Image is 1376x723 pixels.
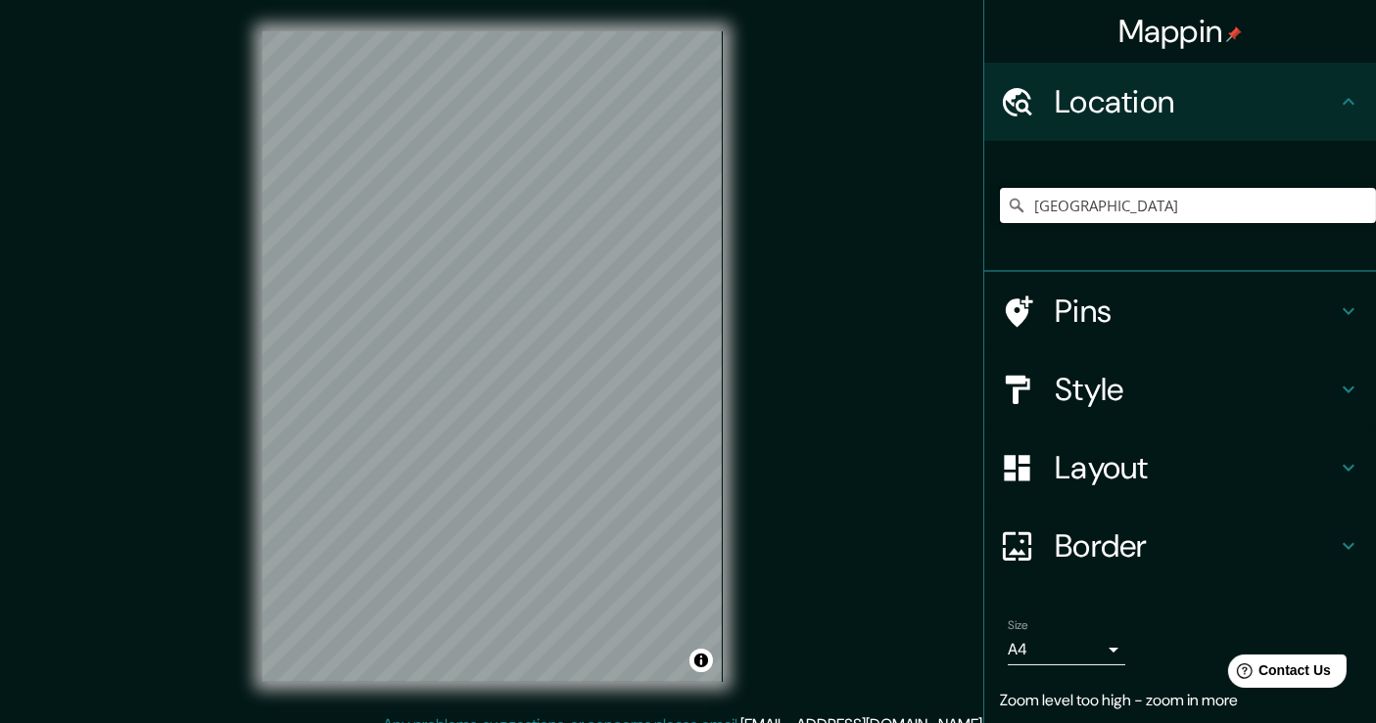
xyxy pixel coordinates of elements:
p: Zoom level too high - zoom in more [1000,689,1360,712]
div: A4 [1008,634,1125,665]
div: Layout [984,429,1376,507]
canvas: Map [262,31,723,682]
div: Pins [984,272,1376,350]
button: Toggle attribution [689,649,713,672]
h4: Layout [1055,448,1337,487]
h4: Style [1055,370,1337,409]
label: Size [1008,617,1028,634]
img: pin-icon.png [1226,26,1242,42]
input: Pick your city or area [1000,188,1376,223]
h4: Border [1055,526,1337,565]
h4: Mappin [1118,12,1243,51]
iframe: Help widget launcher [1202,647,1354,701]
div: Border [984,507,1376,585]
h4: Pins [1055,292,1337,331]
h4: Location [1055,82,1337,121]
div: Style [984,350,1376,429]
div: Location [984,63,1376,141]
